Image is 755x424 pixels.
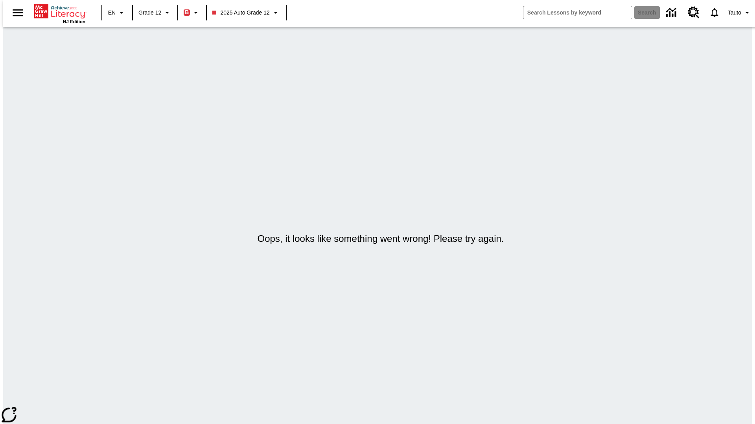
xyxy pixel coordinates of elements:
[725,5,755,20] button: Profile/Settings
[105,5,130,20] button: Language: EN, Select a language
[212,9,269,17] span: 2025 Auto Grade 12
[661,2,683,24] a: Data Center
[728,9,741,17] span: Tauto
[704,2,725,23] a: Notifications
[523,6,632,19] input: search field
[209,5,283,20] button: Class: 2025 Auto Grade 12, Select your class
[138,9,161,17] span: Grade 12
[135,5,175,20] button: Grade: Grade 12, Select a grade
[180,5,204,20] button: Boost Class color is red. Change class color
[63,19,85,24] span: NJ Edition
[258,232,504,245] h5: Oops, it looks like something went wrong! Please try again.
[683,2,704,23] a: Resource Center, Will open in new tab
[6,1,29,24] button: Open side menu
[108,9,116,17] span: EN
[185,7,189,17] span: B
[34,3,85,24] div: Home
